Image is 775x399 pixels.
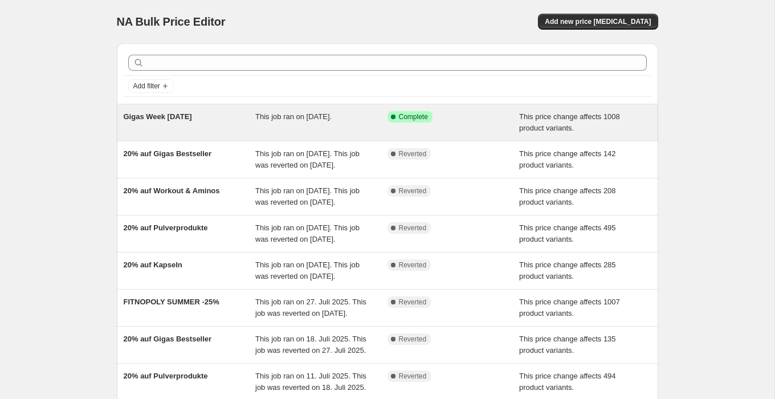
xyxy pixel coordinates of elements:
[399,149,427,158] span: Reverted
[399,335,427,344] span: Reverted
[519,298,620,317] span: This price change affects 1007 product variants.
[255,260,360,280] span: This job ran on [DATE]. This job was reverted on [DATE].
[124,149,212,158] span: 20% auf Gigas Bestseller
[519,112,620,132] span: This price change affects 1008 product variants.
[133,82,160,91] span: Add filter
[399,112,428,121] span: Complete
[399,186,427,196] span: Reverted
[255,149,360,169] span: This job ran on [DATE]. This job was reverted on [DATE].
[124,372,208,380] span: 20% auf Pulverprodukte
[255,112,332,121] span: This job ran on [DATE].
[519,260,616,280] span: This price change affects 285 product variants.
[255,223,360,243] span: This job ran on [DATE]. This job was reverted on [DATE].
[255,186,360,206] span: This job ran on [DATE]. This job was reverted on [DATE].
[519,223,616,243] span: This price change affects 495 product variants.
[124,112,192,121] span: Gigas Week [DATE]
[255,298,366,317] span: This job ran on 27. Juli 2025. This job was reverted on [DATE].
[399,260,427,270] span: Reverted
[124,186,220,195] span: 20% auf Workout & Aminos
[399,298,427,307] span: Reverted
[128,79,174,93] button: Add filter
[117,15,226,28] span: NA Bulk Price Editor
[399,372,427,381] span: Reverted
[538,14,658,30] button: Add new price [MEDICAL_DATA]
[255,372,366,392] span: This job ran on 11. Juli 2025. This job was reverted on 18. Juli 2025.
[124,260,182,269] span: 20% auf Kapseln
[519,149,616,169] span: This price change affects 142 product variants.
[519,372,616,392] span: This price change affects 494 product variants.
[124,298,219,306] span: FITNOPOLY SUMMER -25%
[399,223,427,233] span: Reverted
[545,17,651,26] span: Add new price [MEDICAL_DATA]
[255,335,366,355] span: This job ran on 18. Juli 2025. This job was reverted on 27. Juli 2025.
[519,186,616,206] span: This price change affects 208 product variants.
[519,335,616,355] span: This price change affects 135 product variants.
[124,223,208,232] span: 20% auf Pulverprodukte
[124,335,212,343] span: 20% auf Gigas Bestseller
